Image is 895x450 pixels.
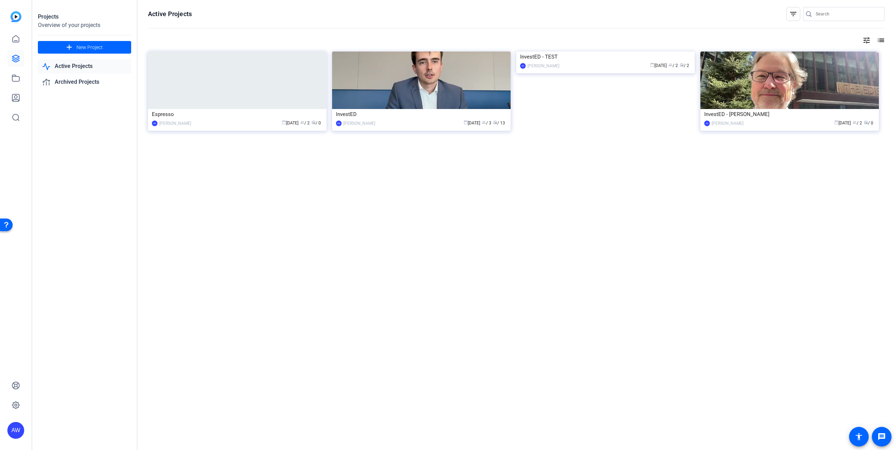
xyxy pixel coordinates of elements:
div: [PERSON_NAME] [712,120,743,127]
div: [PERSON_NAME] [527,62,559,69]
div: [PERSON_NAME] [343,120,375,127]
mat-icon: tune [862,36,871,45]
span: / 2 [853,121,862,125]
span: / 2 [680,63,689,68]
span: / 0 [864,121,873,125]
div: Espresso [152,109,323,120]
span: group [853,120,857,124]
mat-icon: message [877,432,886,441]
input: Search [816,10,879,18]
button: New Project [38,41,131,54]
span: [DATE] [464,121,480,125]
span: radio [680,63,684,67]
span: calendar_today [650,63,654,67]
span: [DATE] [834,121,851,125]
mat-icon: accessibility [855,432,863,441]
div: InvestED - TEST [520,52,691,62]
mat-icon: add [65,43,74,52]
div: InvestED [336,109,507,120]
span: / 2 [668,63,678,68]
span: [DATE] [650,63,667,68]
mat-icon: list [876,36,884,45]
div: AG [704,121,710,126]
span: / 2 [300,121,310,125]
div: NH [520,63,526,69]
div: InvestED - [PERSON_NAME] [704,109,875,120]
span: calendar_today [834,120,839,124]
span: / 0 [311,121,321,125]
span: radio [311,120,316,124]
a: Active Projects [38,59,131,74]
span: calendar_today [464,120,468,124]
img: blue-gradient.svg [11,11,21,22]
span: radio [493,120,497,124]
span: / 13 [493,121,505,125]
div: Overview of your projects [38,21,131,29]
div: AW [7,422,24,439]
div: AW [336,121,342,126]
h1: Active Projects [148,10,192,18]
span: group [668,63,673,67]
div: Projects [38,13,131,21]
a: Archived Projects [38,75,131,89]
span: group [300,120,304,124]
mat-icon: filter_list [789,10,798,18]
div: AW [152,121,157,126]
span: [DATE] [282,121,298,125]
span: New Project [76,44,103,51]
span: group [482,120,486,124]
span: / 3 [482,121,491,125]
span: radio [864,120,868,124]
span: calendar_today [282,120,286,124]
div: [PERSON_NAME] [159,120,191,127]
